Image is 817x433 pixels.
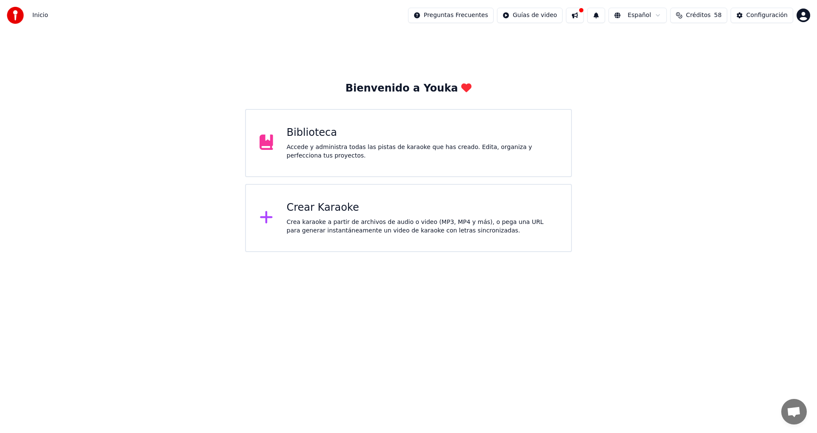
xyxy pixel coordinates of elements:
button: Configuración [731,8,793,23]
div: Chat abierto [781,399,807,424]
span: Créditos [686,11,711,20]
div: Configuración [746,11,788,20]
span: Inicio [32,11,48,20]
button: Preguntas Frecuentes [408,8,494,23]
span: 58 [714,11,722,20]
div: Accede y administra todas las pistas de karaoke que has creado. Edita, organiza y perfecciona tus... [287,143,558,160]
div: Biblioteca [287,126,558,140]
div: Bienvenido a Youka [346,82,472,95]
div: Crea karaoke a partir de archivos de audio o video (MP3, MP4 y más), o pega una URL para generar ... [287,218,558,235]
img: youka [7,7,24,24]
button: Guías de video [497,8,563,23]
nav: breadcrumb [32,11,48,20]
div: Crear Karaoke [287,201,558,215]
button: Créditos58 [670,8,727,23]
